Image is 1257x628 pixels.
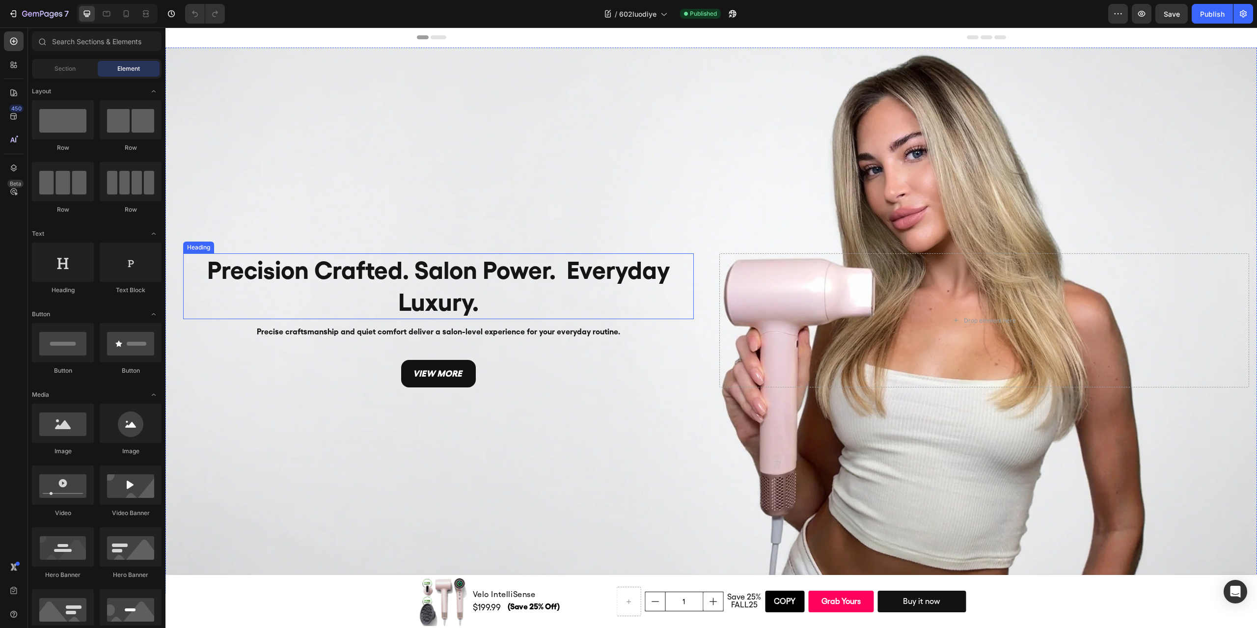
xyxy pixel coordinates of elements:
span: Toggle open [146,387,162,403]
div: Beta [7,180,24,188]
p: (Save 25% Off) [342,573,446,587]
span: Save 25% [562,565,596,574]
h1: Velo IntelliSense [306,560,447,574]
div: 450 [9,105,24,112]
span: Button [32,310,50,319]
div: Hero Banner [32,571,94,579]
div: Open Intercom Messenger [1224,580,1247,603]
div: Publish [1200,9,1225,19]
div: $199.99 [306,573,342,586]
span: / [615,9,617,19]
div: Image [32,447,94,456]
input: quantity [499,565,538,583]
button: Grab Yours [643,563,708,585]
div: Video Banner [100,509,162,518]
span: Element [117,64,140,73]
div: Grab Yours [656,567,695,581]
button: Buy it now [712,563,800,585]
button: Publish [1192,4,1233,24]
input: Search Sections & Elements [32,31,162,51]
div: Row [100,205,162,214]
span: Section [55,64,76,73]
div: Undo/Redo [185,4,225,24]
span: FALL25 [566,573,592,582]
div: Copy [608,567,630,581]
div: Video [32,509,94,518]
button: Copy [600,563,639,585]
div: Row [32,143,94,152]
a: view more [236,332,310,360]
div: Heading [32,286,94,295]
div: Hero Banner [100,571,162,579]
button: increment [538,565,557,583]
div: Image [100,447,162,456]
span: Toggle open [146,306,162,322]
span: Toggle open [146,226,162,242]
span: Toggle open [146,83,162,99]
button: Save [1155,4,1188,24]
div: Drop element here [798,289,850,297]
button: 7 [4,4,73,24]
span: Save [1164,10,1180,18]
div: Button [32,366,94,375]
p: 7 [64,8,69,20]
p: view more [247,338,299,354]
div: Row [32,205,94,214]
span: Media [32,390,49,399]
div: Buy it now [738,567,775,581]
div: Row [100,143,162,152]
div: Text Block [100,286,162,295]
span: Layout [32,87,51,96]
iframe: Design area [165,27,1257,628]
span: Text [32,229,44,238]
div: Button [100,366,162,375]
span: Published [690,9,717,18]
button: decrement [480,565,499,583]
span: 602luodiye [619,9,656,19]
